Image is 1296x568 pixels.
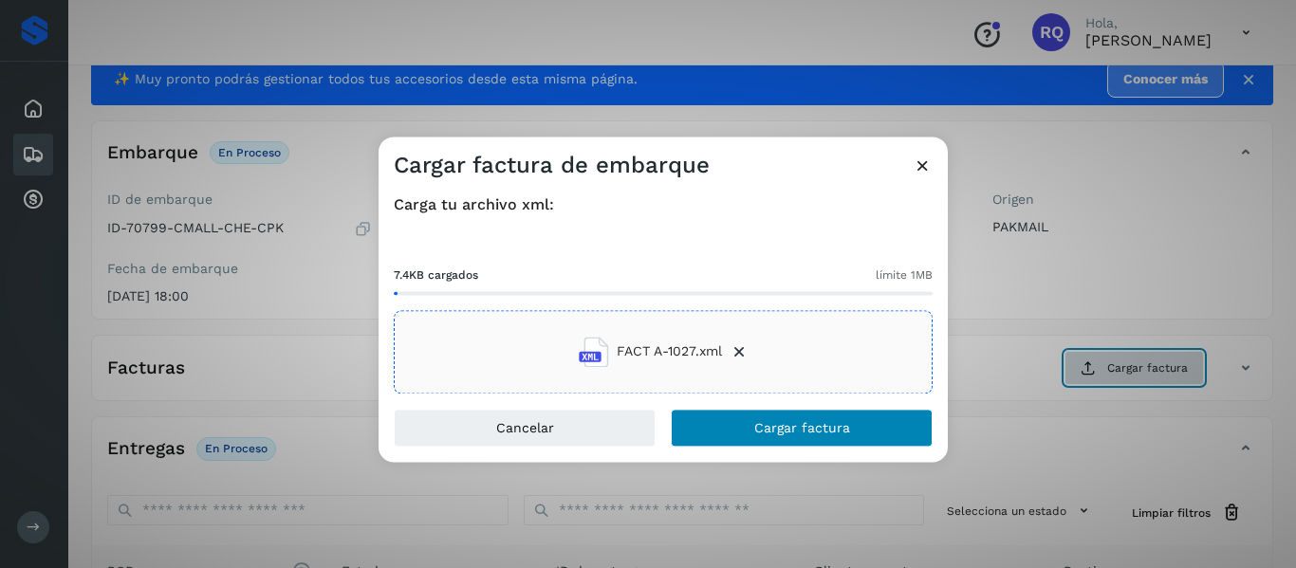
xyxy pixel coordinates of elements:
[876,266,933,284] span: límite 1MB
[394,152,710,179] h3: Cargar factura de embarque
[496,421,554,434] span: Cancelar
[754,421,850,434] span: Cargar factura
[394,195,933,213] h4: Carga tu archivo xml:
[394,409,656,447] button: Cancelar
[394,266,478,284] span: 7.4KB cargados
[617,342,722,362] span: FACT A-1027.xml
[671,409,933,447] button: Cargar factura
